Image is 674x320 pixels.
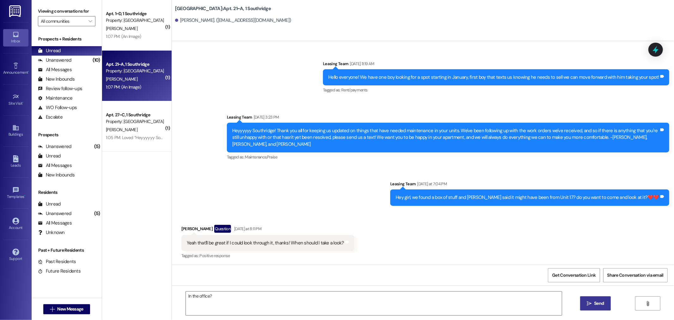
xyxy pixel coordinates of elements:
i:  [88,19,92,24]
span: Share Conversation via email [607,272,664,279]
span: [PERSON_NAME] [106,26,137,31]
span: Praise [267,154,277,160]
a: Support [3,247,28,264]
div: Residents [32,189,102,196]
div: Unanswered [38,210,71,217]
div: Unread [38,201,61,207]
i:  [50,307,55,312]
button: Send [580,296,611,311]
a: Account [3,216,28,233]
div: Property: [GEOGRAPHIC_DATA] [106,68,164,74]
div: Past Residents [38,258,76,265]
div: Leasing Team [390,181,669,189]
a: Inbox [3,29,28,46]
div: All Messages [38,66,72,73]
div: (5) [93,209,102,218]
img: ResiDesk Logo [9,5,22,17]
div: Heyyyyyy Southridge! Thank you all for keeping us updated on things that have needed maintenance ... [232,127,659,148]
div: Apt. 21~A, 1 Southridge [106,61,164,68]
div: Past + Future Residents [32,247,102,254]
div: Apt. 1~D, 1 Southridge [106,10,164,17]
div: Tagged as: [181,251,354,260]
input: All communities [41,16,85,26]
div: Tagged as: [323,85,669,95]
span: Positive response [200,253,230,258]
label: Viewing conversations for [38,6,95,16]
span: [PERSON_NAME] [106,127,137,132]
div: WO Follow-ups [38,104,77,111]
div: New Inbounds [38,76,75,83]
div: Leasing Team [227,114,669,123]
div: Prospects + Residents [32,36,102,42]
div: Unanswered [38,57,71,64]
a: Leads [3,153,28,170]
div: Question [214,225,231,233]
span: Get Conversation Link [552,272,596,279]
span: Maintenance , [245,154,267,160]
div: All Messages [38,162,72,169]
span: • [23,100,24,105]
div: Hello everyone! We have one boy looking for a spot starting in January, first boy that texts us k... [328,74,659,81]
div: Property: [GEOGRAPHIC_DATA] [106,118,164,125]
div: Property: [GEOGRAPHIC_DATA] [106,17,164,24]
div: Maintenance [38,95,73,102]
textarea: In the office? [186,292,562,315]
i:  [587,301,592,306]
div: [DATE] at 7:04 PM [416,181,447,187]
span: New Message [57,306,83,312]
span: Send [594,300,604,307]
div: 1:07 PM: (An Image) [106,34,141,39]
div: 1:05 PM: Loved “Heyyyyyy Southridge! Thank you all for keeping us …” [106,135,233,140]
div: Tagged as: [227,152,669,162]
div: [PERSON_NAME] [181,225,354,235]
div: 1:07 PM: (An Image) [106,84,141,90]
div: Yeah that'll be great if I could look through it, thanks! When should I take a look? [187,240,344,246]
span: • [24,194,25,198]
div: Apt. 27~C, 1 Southridge [106,112,164,118]
div: Leasing Team [323,60,669,69]
button: Share Conversation via email [603,268,668,282]
div: [DATE] 11:19 AM [348,60,374,67]
div: Escalate [38,114,63,120]
div: Unanswered [38,143,71,150]
div: [DATE] 3:23 PM [252,114,279,120]
div: Hey girl, we found a box of stuff and [PERSON_NAME] said it might have been from Unit 17? do you ... [396,194,659,201]
b: [GEOGRAPHIC_DATA]: Apt. 21~A, 1 Southridge [175,5,271,12]
span: Rent/payments [341,87,368,93]
a: Templates • [3,185,28,202]
div: Future Residents [38,268,81,274]
div: New Inbounds [38,172,75,178]
div: [DATE] at 8:11 PM [233,225,261,232]
div: Prospects [32,132,102,138]
div: (10) [91,55,102,65]
div: All Messages [38,220,72,226]
i:  [645,301,650,306]
div: Unread [38,153,61,159]
div: [PERSON_NAME]. ([EMAIL_ADDRESS][DOMAIN_NAME]) [175,17,291,24]
div: Unknown [38,229,65,236]
div: Unread [38,47,61,54]
span: • [28,69,29,74]
div: (5) [93,142,102,151]
a: Site Visit • [3,91,28,108]
div: Review follow-ups [38,85,82,92]
a: Buildings [3,122,28,139]
button: Get Conversation Link [548,268,600,282]
span: [PERSON_NAME] [106,76,137,82]
button: New Message [43,304,90,314]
